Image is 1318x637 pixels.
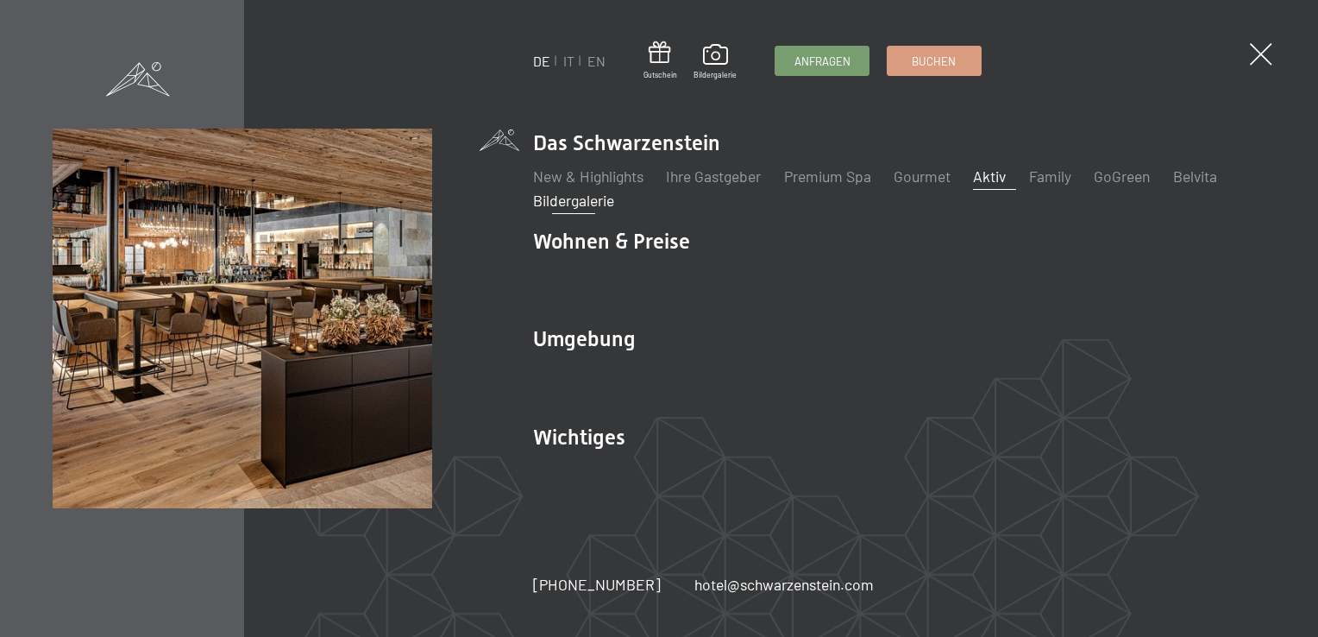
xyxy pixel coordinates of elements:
[775,47,869,75] a: Anfragen
[533,167,643,186] a: New & Highlights
[888,47,981,75] a: Buchen
[894,167,951,186] a: Gourmet
[973,167,1006,186] a: Aktiv
[1029,167,1071,186] a: Family
[912,54,956,69] span: Buchen
[784,167,871,186] a: Premium Spa
[533,191,614,210] a: Bildergalerie
[694,574,874,596] a: hotel@schwarzenstein.com
[794,54,850,69] span: Anfragen
[1094,167,1150,186] a: GoGreen
[694,70,737,80] span: Bildergalerie
[533,53,550,69] a: DE
[563,53,574,69] a: IT
[533,574,661,596] a: [PHONE_NUMBER]
[643,41,677,80] a: Gutschein
[533,575,661,594] span: [PHONE_NUMBER]
[694,44,737,80] a: Bildergalerie
[1173,167,1217,186] a: Belvita
[643,70,677,80] span: Gutschein
[587,53,606,69] a: EN
[666,167,761,186] a: Ihre Gastgeber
